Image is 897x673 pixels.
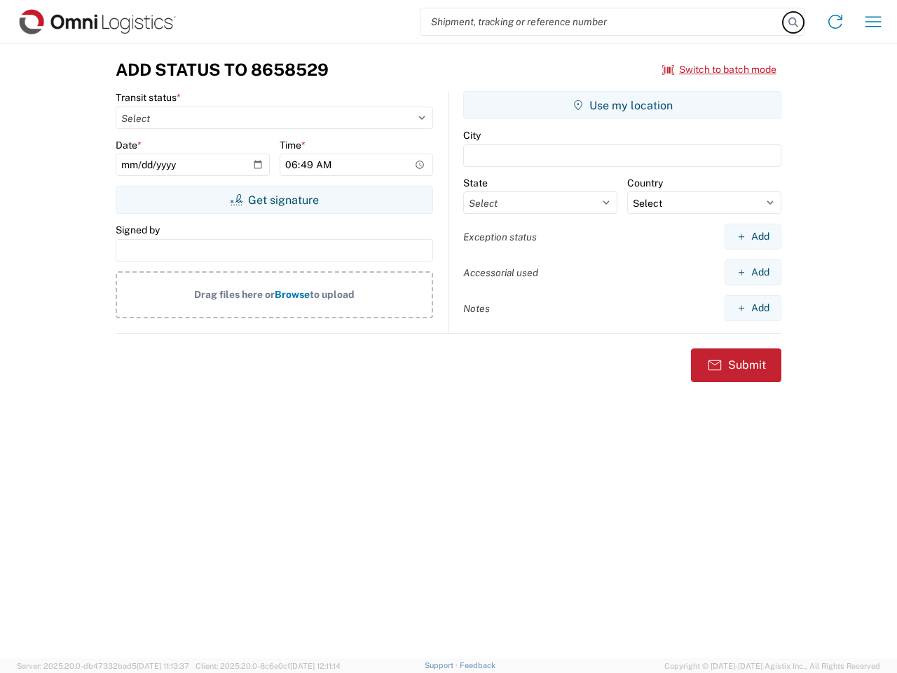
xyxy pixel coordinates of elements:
[463,91,781,119] button: Use my location
[725,295,781,321] button: Add
[725,224,781,250] button: Add
[275,289,310,300] span: Browse
[116,224,160,236] label: Signed by
[463,231,537,243] label: Exception status
[425,661,460,669] a: Support
[116,139,142,151] label: Date
[290,662,341,670] span: [DATE] 12:11:14
[420,8,783,35] input: Shipment, tracking or reference number
[280,139,306,151] label: Time
[17,662,189,670] span: Server: 2025.20.0-db47332bad5
[116,91,181,104] label: Transit status
[463,177,488,189] label: State
[194,289,275,300] span: Drag files here or
[463,266,538,279] label: Accessorial used
[463,129,481,142] label: City
[627,177,663,189] label: Country
[662,58,776,81] button: Switch to batch mode
[116,186,433,214] button: Get signature
[310,289,355,300] span: to upload
[664,660,880,672] span: Copyright © [DATE]-[DATE] Agistix Inc., All Rights Reserved
[196,662,341,670] span: Client: 2025.20.0-8c6e0cf
[725,259,781,285] button: Add
[460,661,495,669] a: Feedback
[137,662,189,670] span: [DATE] 11:13:37
[463,302,490,315] label: Notes
[691,348,781,382] button: Submit
[116,60,329,80] h3: Add Status to 8658529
